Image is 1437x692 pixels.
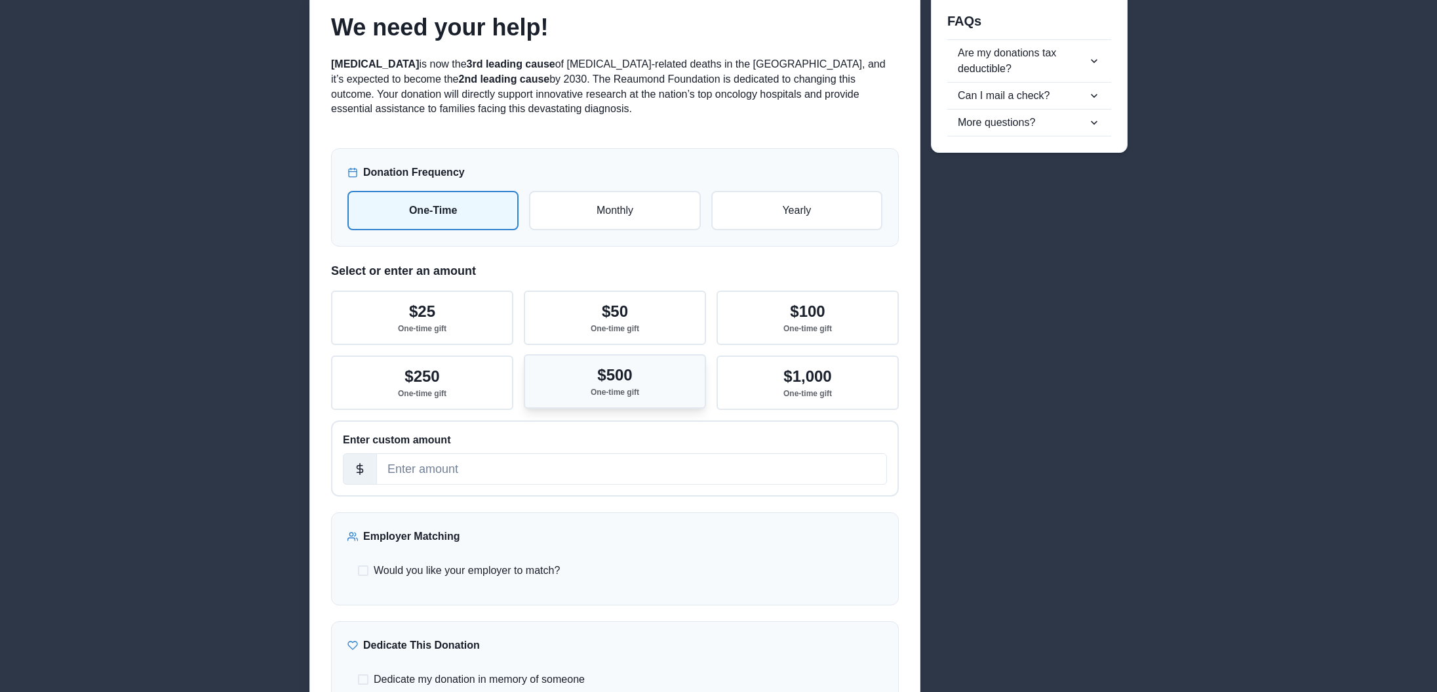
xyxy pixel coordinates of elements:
p: One-time gift [783,389,832,398]
strong: 2nd leading cause [459,73,550,85]
p: $500 [597,366,632,385]
button: Are my donations tax deductible? [947,40,1111,82]
h2: FAQs [947,3,1111,29]
button: $100One-time gift [717,291,899,345]
p: Donation Frequency [363,165,465,180]
input: Enter amount [376,453,887,485]
p: $100 [790,302,825,321]
button: Can I mail a check? [947,83,1111,109]
p: One-time gift [398,324,446,333]
button: $250One-time gift [331,356,513,410]
div: Are my donations tax deductible? [958,45,1088,77]
p: is now the of [MEDICAL_DATA]-related deaths in the [GEOGRAPHIC_DATA], and it’s expected to become... [331,57,899,117]
div: Can I mail a check? [958,88,1088,104]
button: $50One-time gift [524,291,706,345]
p: One-time gift [591,324,639,333]
button: $500One-time gift [524,354,706,409]
span: Would you like your employer to match? [374,563,560,579]
p: One-time gift [398,389,446,398]
button: $1,000One-time gift [717,356,899,410]
p: $50 [602,302,628,321]
h2: We need your help! [331,13,899,41]
p: $25 [409,302,435,321]
p: Monthly [541,203,688,218]
p: $250 [404,367,439,386]
div: More questions? [958,115,1088,131]
p: Select or enter an amount [331,262,899,280]
p: One-time gift [591,388,639,397]
button: $25One-time gift [331,291,513,345]
strong: [MEDICAL_DATA] [331,58,420,70]
p: Enter custom amount [343,432,887,448]
p: Yearly [723,203,871,218]
strong: 3rd leading cause [467,58,555,70]
button: More questions? [947,110,1111,136]
span: Dedicate my donation in memory of someone [374,672,585,687]
p: Employer Matching [363,529,460,544]
p: One-time gift [783,324,832,333]
p: $1,000 [783,367,831,386]
p: One-Time [359,203,507,218]
p: Dedicate This Donation [363,638,480,653]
